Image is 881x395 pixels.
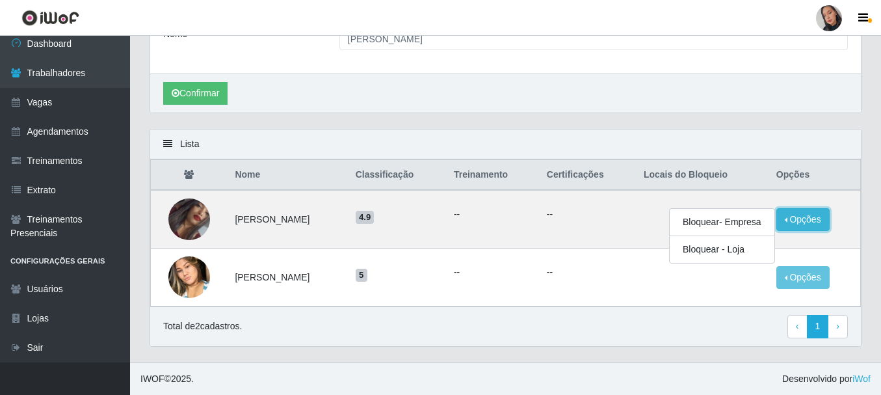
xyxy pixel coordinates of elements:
th: Classificação [348,160,446,191]
th: Opções [769,160,861,191]
a: iWof [852,374,871,384]
ul: -- [454,208,531,221]
td: [PERSON_NAME] [227,190,347,249]
button: Opções [776,266,830,289]
span: IWOF [140,374,164,384]
span: › [836,321,839,331]
a: 1 [807,315,829,338]
span: 5 [356,269,367,282]
button: Confirmar [163,82,228,105]
th: Treinamento [446,160,539,191]
img: 1660945256570.jpeg [168,240,210,314]
span: © 2025 . [140,372,194,386]
span: 4.9 [356,211,375,224]
th: Nome [227,160,347,191]
th: Certificações [539,160,636,191]
p: Total de 2 cadastros. [163,320,242,333]
p: -- [547,208,628,221]
button: Bloquear - Loja [670,236,774,263]
span: ‹ [796,321,799,331]
button: Bloquear - Empresa [670,209,774,236]
th: Locais do Bloqueio [636,160,769,191]
nav: pagination [787,315,848,338]
ul: -- [454,266,531,279]
span: Desenvolvido por [782,372,871,386]
a: Previous [787,315,808,338]
td: [PERSON_NAME] [227,249,347,306]
div: Lista [150,129,861,159]
input: Digite o Nome... [339,27,848,50]
p: -- [547,266,628,279]
img: 1709574653111.jpeg [168,187,210,251]
button: Opções [776,208,830,231]
img: CoreUI Logo [21,10,79,26]
a: Next [828,315,848,338]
